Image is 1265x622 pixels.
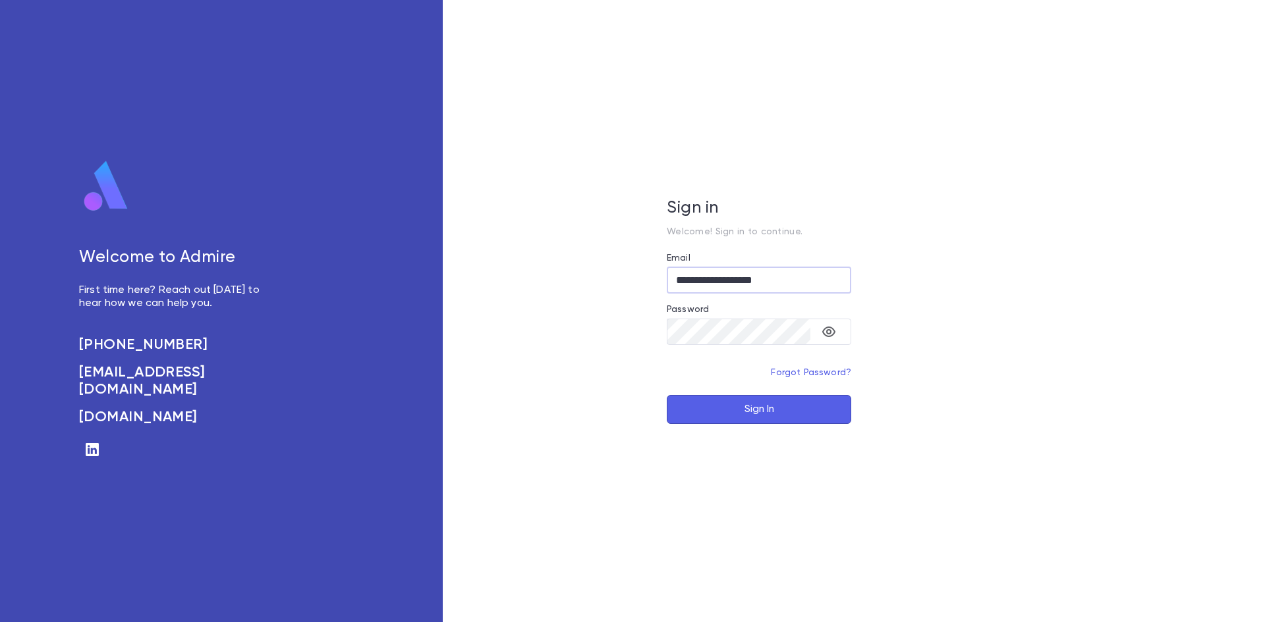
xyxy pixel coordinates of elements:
[79,284,274,310] p: First time here? Reach out [DATE] to hear how we can help you.
[667,199,851,219] h5: Sign in
[667,226,851,237] p: Welcome! Sign in to continue.
[79,336,274,353] a: [PHONE_NUMBER]
[667,395,851,424] button: Sign In
[79,409,274,426] a: [DOMAIN_NAME]
[79,364,274,398] a: [EMAIL_ADDRESS][DOMAIN_NAME]
[79,248,274,268] h5: Welcome to Admire
[816,319,842,345] button: toggle password visibility
[667,304,709,315] label: Password
[79,160,133,213] img: logo
[667,253,690,263] label: Email
[771,368,851,377] a: Forgot Password?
